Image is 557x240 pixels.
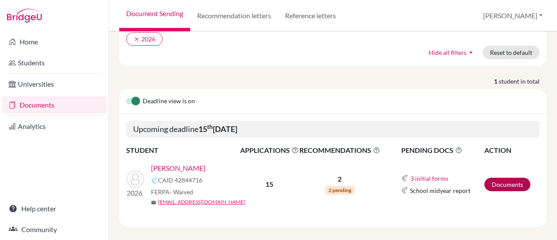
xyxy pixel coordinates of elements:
img: Common App logo [151,177,158,184]
span: APPLICATIONS [240,145,299,155]
a: [EMAIL_ADDRESS][DOMAIN_NAME] [158,198,245,206]
i: clear [134,36,140,42]
button: Reset to default [483,46,540,59]
img: Anand, Aarush [127,170,144,188]
span: 2 pending [325,186,355,195]
span: Deadline view is on [143,96,195,107]
button: 3 initial forms [410,173,449,183]
span: Hide all filters [429,49,466,56]
span: - Waived [170,188,193,196]
span: FERPA [151,187,193,196]
a: Home [2,33,107,51]
p: 2 [299,174,380,184]
span: School midyear report [410,186,470,195]
a: Analytics [2,118,107,135]
img: Common App logo [401,175,408,182]
i: arrow_drop_up [466,48,475,57]
h5: Upcoming deadline [126,121,540,138]
span: student in total [499,77,547,86]
a: Universities [2,75,107,93]
span: CAID 42844716 [158,176,202,185]
button: clear2026 [126,32,163,46]
p: 2026 [127,188,144,198]
button: Hide all filtersarrow_drop_up [421,46,483,59]
img: Bridge-U [7,9,42,23]
strong: 1 [494,77,499,86]
span: PENDING DOCS [401,145,483,155]
a: Documents [2,96,107,114]
b: 15 [265,180,273,188]
a: Help center [2,200,107,217]
span: RECOMMENDATIONS [299,145,380,155]
th: STUDENT [126,145,240,156]
a: [PERSON_NAME] [151,163,205,173]
button: [PERSON_NAME] [479,7,547,24]
th: ACTION [484,145,540,156]
sup: th [207,123,213,130]
span: mail [151,200,156,205]
a: Students [2,54,107,71]
b: 15 [DATE] [198,124,237,134]
a: Documents [484,178,530,191]
a: Community [2,221,107,238]
img: Common App logo [401,187,408,194]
